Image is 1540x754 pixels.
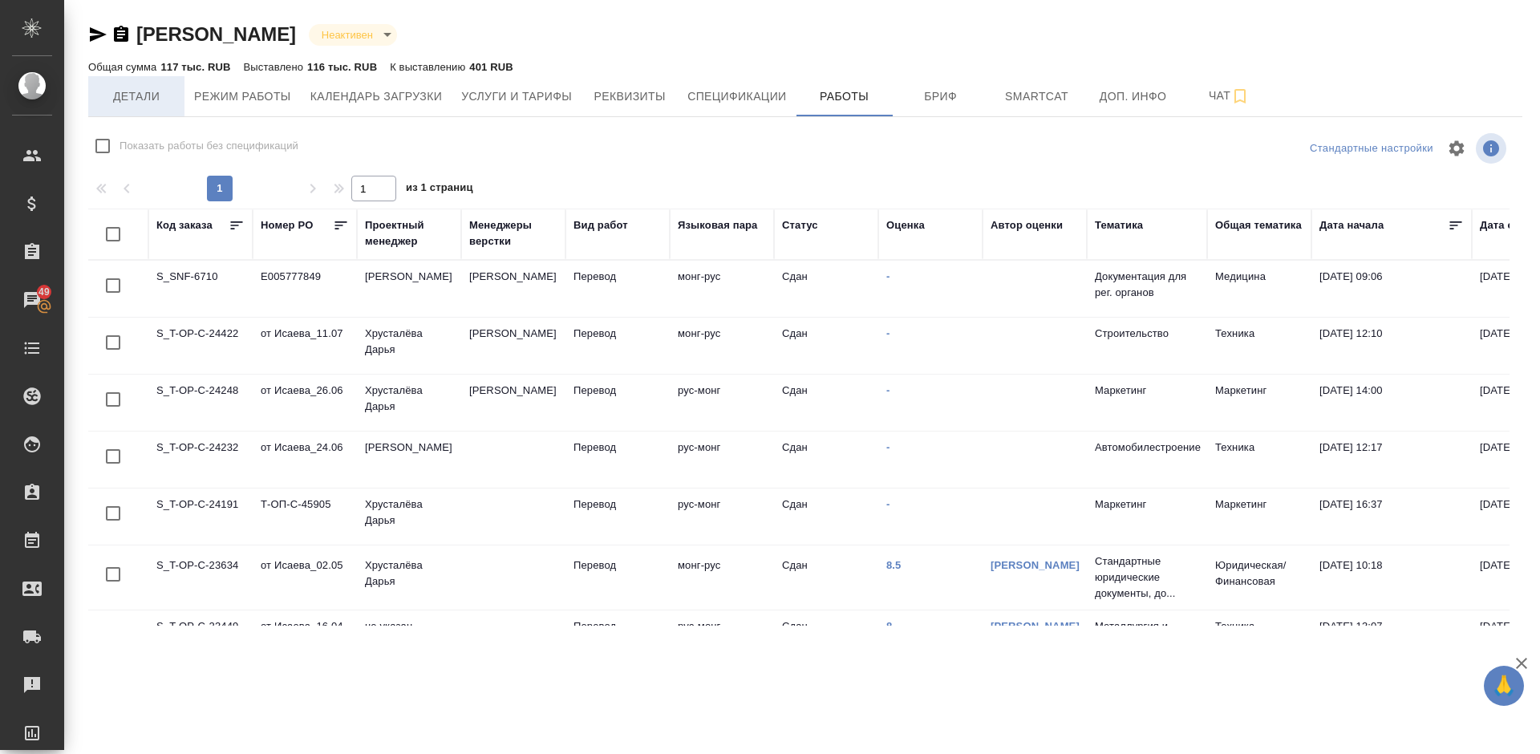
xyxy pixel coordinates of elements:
[670,261,774,317] td: монг-рус
[96,497,130,530] span: Toggle Row Selected
[1476,133,1510,164] span: Посмотреть информацию
[991,559,1080,571] a: [PERSON_NAME]
[1230,87,1250,106] svg: Подписаться
[1191,86,1268,106] span: Чат
[1095,553,1199,602] p: Стандартные юридические документы, до...
[1207,318,1311,374] td: Техника
[1207,610,1311,667] td: Техника
[573,557,662,574] p: Перевод
[886,384,890,396] a: -
[194,87,291,107] span: Режим работы
[96,269,130,302] span: Toggle Row Selected
[886,559,902,571] a: 8.5
[406,178,473,201] span: из 1 страниц
[591,87,668,107] span: Реквизиты
[678,217,758,233] div: Языковая пара
[120,138,298,154] span: Показать работы без спецификаций
[774,610,878,667] td: Сдан
[670,432,774,488] td: рус-монг
[96,326,130,359] span: Toggle Row Selected
[1311,549,1472,606] td: [DATE] 10:18
[573,440,662,456] p: Перевод
[469,217,557,249] div: Менеджеры верстки
[774,488,878,545] td: Сдан
[29,284,59,300] span: 49
[461,261,565,317] td: [PERSON_NAME]
[1215,217,1302,233] div: Общая тематика
[148,318,253,374] td: S_T-OP-C-24422
[96,618,130,652] span: Toggle Row Selected
[310,87,443,107] span: Календарь загрузки
[886,270,890,282] a: -
[148,610,253,667] td: S_T-OP-C-23449
[1490,669,1518,703] span: 🙏
[1095,87,1172,107] span: Доп. инфо
[1311,318,1472,374] td: [DATE] 12:10
[670,375,774,431] td: рус-монг
[886,441,890,453] a: -
[886,327,890,339] a: -
[111,25,131,44] button: Скопировать ссылку
[1207,261,1311,317] td: Медицина
[774,318,878,374] td: Сдан
[1095,326,1199,342] p: Строительство
[1311,261,1472,317] td: [DATE] 09:06
[1207,549,1311,606] td: Юридическая/Финансовая
[774,375,878,431] td: Сдан
[573,497,662,513] p: Перевод
[1480,217,1538,233] div: Дата сдачи
[1319,217,1384,233] div: Дата начала
[670,549,774,606] td: монг-рус
[774,432,878,488] td: Сдан
[253,375,357,431] td: от Исаева_26.06
[307,61,377,73] p: 116 тыс. RUB
[365,217,453,249] div: Проектный менеджер
[317,28,378,42] button: Неактивен
[148,549,253,606] td: S_T-OP-C-23634
[469,61,513,73] p: 401 RUB
[156,217,213,233] div: Код заказа
[1311,375,1472,431] td: [DATE] 14:00
[148,432,253,488] td: S_T-OP-C-24232
[357,610,461,667] td: не указан
[253,549,357,606] td: от Исаева_02.05
[670,610,774,667] td: рус-монг
[1484,666,1524,706] button: 🙏
[357,375,461,431] td: Хрусталёва Дарья
[253,318,357,374] td: от Исаева_11.07
[461,318,565,374] td: [PERSON_NAME]
[148,261,253,317] td: S_SNF-6710
[136,23,296,45] a: [PERSON_NAME]
[261,217,313,233] div: Номер PO
[1437,129,1476,168] span: Настроить таблицу
[96,440,130,473] span: Toggle Row Selected
[253,432,357,488] td: от Исаева_24.06
[886,217,925,233] div: Оценка
[96,383,130,416] span: Toggle Row Selected
[1207,375,1311,431] td: Маркетинг
[357,549,461,606] td: Хрусталёва Дарья
[357,432,461,488] td: [PERSON_NAME]
[88,61,160,73] p: Общая сумма
[357,261,461,317] td: [PERSON_NAME]
[253,610,357,667] td: от Исаева_16.04
[806,87,883,107] span: Работы
[357,488,461,545] td: Хрусталёва Дарья
[1306,136,1437,161] div: split button
[98,87,175,107] span: Детали
[1311,610,1472,667] td: [DATE] 13:07
[309,24,397,46] div: Неактивен
[461,375,565,431] td: [PERSON_NAME]
[1095,440,1199,456] p: Автомобилестроение
[390,61,469,73] p: К выставлению
[1207,488,1311,545] td: Маркетинг
[96,557,130,591] span: Toggle Row Selected
[774,261,878,317] td: Сдан
[670,318,774,374] td: монг-рус
[886,498,890,510] a: -
[886,620,892,632] a: 8
[253,488,357,545] td: Т-ОП-С-45905
[160,61,230,73] p: 117 тыс. RUB
[461,87,572,107] span: Услуги и тарифы
[991,217,1063,233] div: Автор оценки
